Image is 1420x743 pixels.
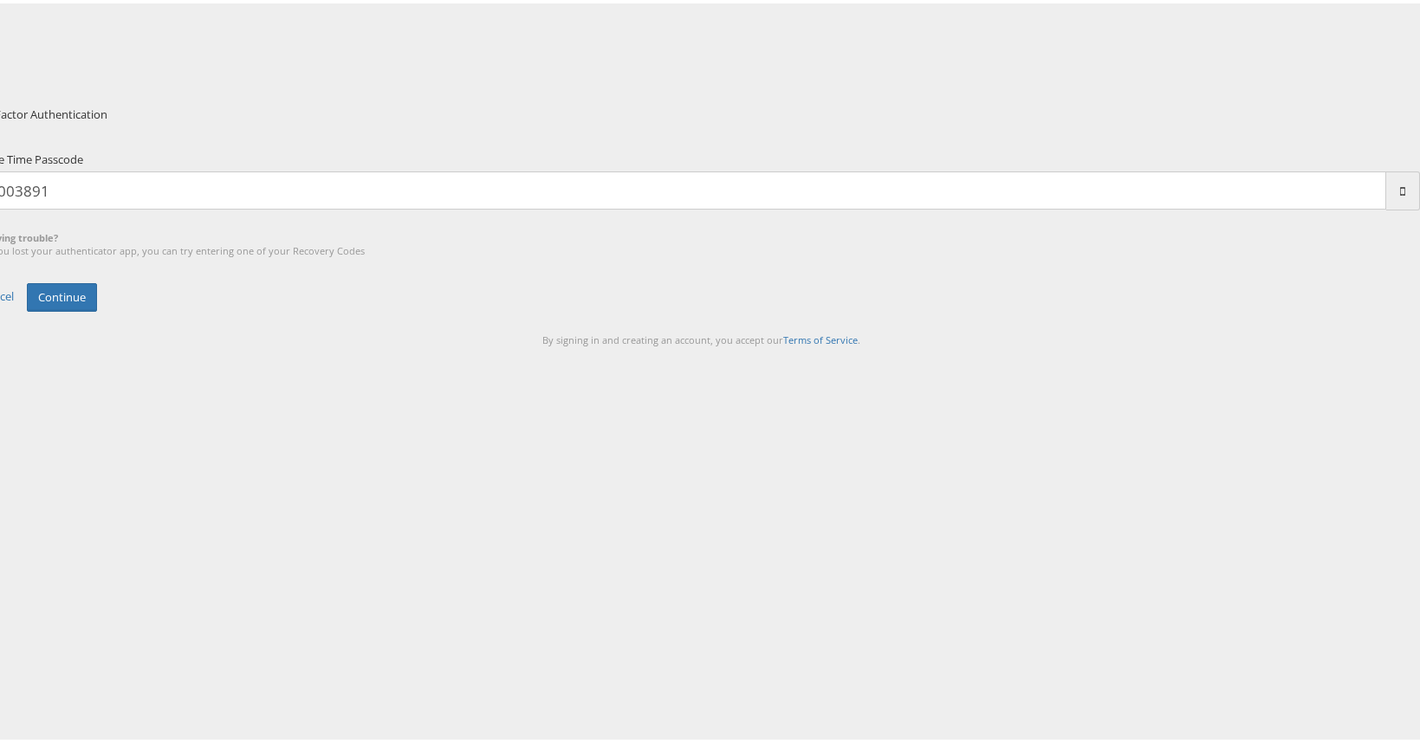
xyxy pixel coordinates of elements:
[27,280,97,308] button: Continue
[783,330,858,343] a: Terms of Service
